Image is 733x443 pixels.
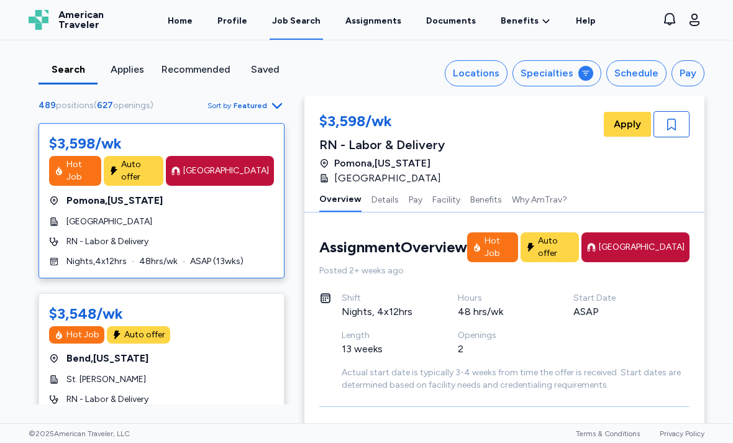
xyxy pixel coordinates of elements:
span: Bend , [US_STATE] [66,351,148,366]
div: RN - Labor & Delivery [319,136,448,153]
div: Recommended [162,62,230,77]
div: Saved [240,62,289,77]
button: Details [371,186,399,212]
button: Locations [445,60,508,86]
button: Schedule [606,60,667,86]
div: $3,598/wk [49,134,122,153]
a: Benefits [501,15,551,27]
div: Hot Job [485,235,513,260]
div: [GEOGRAPHIC_DATA] [183,165,269,177]
div: $3,598/wk [319,111,448,134]
span: [GEOGRAPHIC_DATA] [66,216,152,228]
div: Auto offer [538,235,574,260]
span: RN - Labor & Delivery [66,235,148,248]
button: Sort byFeatured [207,98,285,113]
span: Nights , 4 x 12 hrs [66,255,127,268]
div: 13 weeks [342,342,428,357]
div: Length [342,329,428,342]
div: Start Date [573,292,660,304]
div: ( ) [39,99,158,112]
div: Job Search [272,15,321,27]
span: American Traveler [58,10,104,30]
div: Pay [680,66,696,81]
button: Apply [604,112,651,137]
div: Posted 2+ weeks ago [319,265,690,277]
span: Pomona , [US_STATE] [66,193,163,208]
div: Shift [342,292,428,304]
div: Nights, 4x12hrs [342,304,428,319]
div: [GEOGRAPHIC_DATA] [599,241,685,253]
div: Hot Job [66,158,96,183]
span: 627 [97,100,113,111]
div: ASAP [573,304,660,319]
div: Auto offer [121,158,158,183]
span: Featured [234,101,267,111]
div: Actual start date is typically 3-4 weeks from time the offer is received. Start dates are determi... [342,367,690,391]
span: © 2025 American Traveler, LLC [29,429,130,439]
div: Applies [102,62,152,77]
a: Privacy Policy [660,429,704,438]
span: [GEOGRAPHIC_DATA] [334,171,441,186]
div: 48 hrs/wk [458,304,544,319]
div: Specialties [521,66,573,81]
span: 489 [39,100,56,111]
button: Why AmTrav? [512,186,567,212]
span: openings [113,100,150,111]
span: Apply [614,117,641,132]
button: Benefits [470,186,502,212]
button: Specialties [512,60,601,86]
div: Openings [458,329,544,342]
span: Benefits [501,15,539,27]
h3: Job Details [319,422,690,439]
div: Hours [458,292,544,304]
button: Facility [432,186,460,212]
div: Search [43,62,93,77]
img: Logo [29,10,48,30]
a: Terms & Conditions [576,429,640,438]
div: Locations [453,66,499,81]
button: Pay [672,60,704,86]
a: Job Search [270,1,323,40]
span: RN - Labor & Delivery [66,393,148,406]
span: ASAP ( 13 wks) [190,255,244,268]
div: Schedule [614,66,658,81]
span: positions [56,100,94,111]
span: St. [PERSON_NAME] [66,373,146,386]
div: Hot Job [66,329,99,341]
div: Assignment Overview [319,237,467,257]
button: Overview [319,186,362,212]
div: Auto offer [124,329,165,341]
button: Pay [409,186,422,212]
span: Pomona , [US_STATE] [334,156,430,171]
span: 48 hrs/wk [139,255,178,268]
div: $3,548/wk [49,304,123,324]
span: Sort by [207,101,231,111]
div: 2 [458,342,544,357]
